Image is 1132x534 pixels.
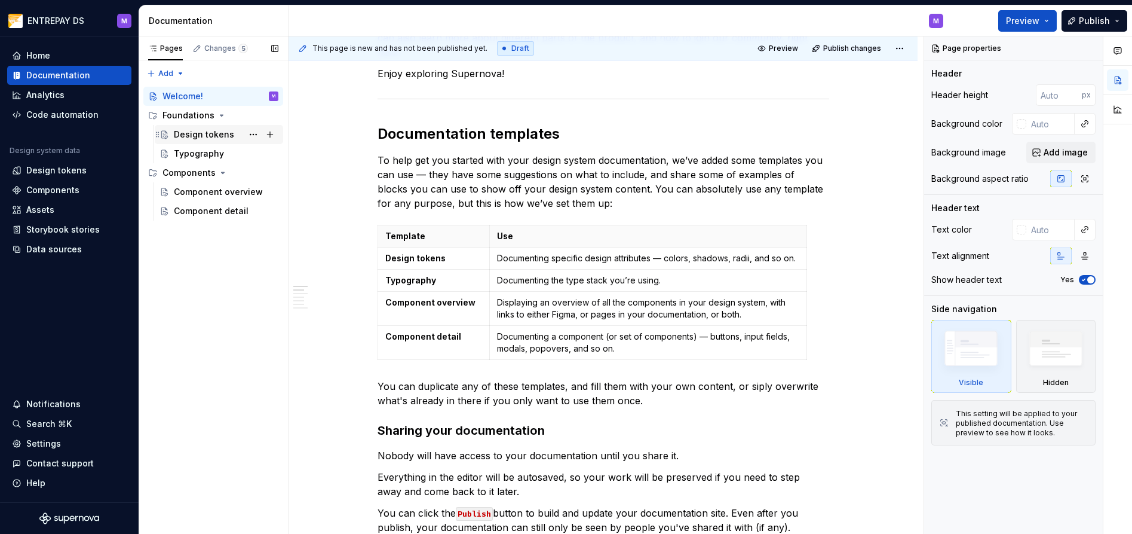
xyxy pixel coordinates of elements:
img: bf57eda1-e70d-405f-8799-6995c3035d87.png [8,14,23,28]
div: M [121,16,127,26]
span: Add [158,69,173,78]
div: Assets [26,204,54,216]
span: Publish [1079,15,1110,27]
strong: Component detail [385,331,461,341]
div: Documentation [149,15,283,27]
a: Assets [7,200,131,219]
a: Analytics [7,86,131,105]
h2: Documentation templates [378,124,829,144]
div: Background aspect ratio [931,173,1029,185]
a: Design tokens [7,161,131,180]
button: Add [143,65,188,82]
a: Data sources [7,240,131,259]
div: Component overview [174,186,263,198]
h3: Sharing your documentation [378,422,829,439]
div: M [272,90,275,102]
div: Foundations [143,106,283,125]
div: Visible [959,378,983,387]
button: Preview [754,40,803,57]
div: Welcome! [162,90,203,102]
div: This setting will be applied to your published documentation. Use preview to see how it looks. [956,409,1088,438]
a: Components [7,181,131,200]
svg: Supernova Logo [39,512,99,524]
div: Help [26,477,45,489]
p: Documenting a component (or set of components) — buttons, input fields, modals, popovers, and so on. [497,331,799,355]
button: Search ⌘K [7,414,131,434]
div: Page tree [143,87,283,221]
button: ENTREPAY DSM [2,8,136,33]
div: Visible [931,320,1011,393]
a: Settings [7,434,131,453]
a: Welcome!M [143,87,283,106]
div: Components [162,167,216,179]
input: Auto [1026,113,1075,135]
div: Search ⌘K [26,418,72,430]
p: Documenting the type stack you’re using. [497,274,799,286]
strong: Typography [385,275,436,285]
div: Design tokens [174,129,234,141]
code: Publish [456,507,493,521]
span: Preview [1006,15,1039,27]
div: Notifications [26,398,81,410]
button: Add image [1026,142,1096,163]
a: Code automation [7,105,131,124]
a: Component detail [155,202,283,221]
a: Home [7,46,131,65]
button: Publish [1062,10,1127,32]
button: Contact support [7,454,131,473]
div: M [933,16,939,26]
a: Typography [155,144,283,163]
div: Code automation [26,109,99,121]
a: Storybook stories [7,220,131,239]
div: Component detail [174,205,249,217]
span: 5 [238,44,248,53]
button: Notifications [7,395,131,414]
div: Text color [931,224,972,236]
div: Background image [931,147,1006,158]
a: Documentation [7,66,131,85]
div: Text alignment [931,250,989,262]
div: ENTREPAY DS [27,15,84,27]
button: Help [7,474,131,493]
div: Hidden [1016,320,1096,393]
div: Changes [204,44,248,53]
p: Displaying an overview of all the components in your design system, with links to either Figma, o... [497,297,799,321]
div: Data sources [26,243,82,255]
span: Add image [1044,147,1088,158]
div: Side navigation [931,303,997,315]
div: Hidden [1043,378,1069,387]
p: Nobody will have access to your documentation until you share it. [378,448,829,463]
div: Header text [931,202,980,214]
div: Analytics [26,89,65,101]
p: To help get you started with your design system documentation, we’ve added some templates you can... [378,153,829,210]
label: Yes [1060,275,1074,285]
div: Home [26,50,50,62]
strong: Design tokens [385,253,446,263]
button: Publish changes [808,40,886,57]
div: Header height [931,89,988,101]
span: This page is new and has not been published yet. [312,44,487,53]
p: Everything in the editor will be autosaved, so your work will be preserved if you need to step aw... [378,470,829,499]
a: Component overview [155,182,283,202]
div: Design tokens [26,164,87,176]
span: Publish changes [823,44,881,53]
input: Auto [1026,219,1075,240]
input: Auto [1036,84,1082,106]
div: Contact support [26,457,94,469]
p: Documenting specific design attributes — colors, shadows, radii, and so on. [497,252,799,264]
div: Components [26,184,79,196]
p: px [1082,90,1091,100]
div: Settings [26,438,61,450]
p: You can duplicate any of these templates, and fill them with your own content, or siply overwrite... [378,379,829,408]
div: Design system data [10,146,80,155]
p: Template [385,230,482,242]
p: Enjoy exploring Supernova! [378,66,829,81]
p: Use [497,230,799,242]
button: Preview [998,10,1057,32]
div: Background color [931,118,1002,130]
span: Draft [511,44,529,53]
div: Pages [148,44,183,53]
span: Preview [769,44,798,53]
strong: Component overview [385,297,475,307]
